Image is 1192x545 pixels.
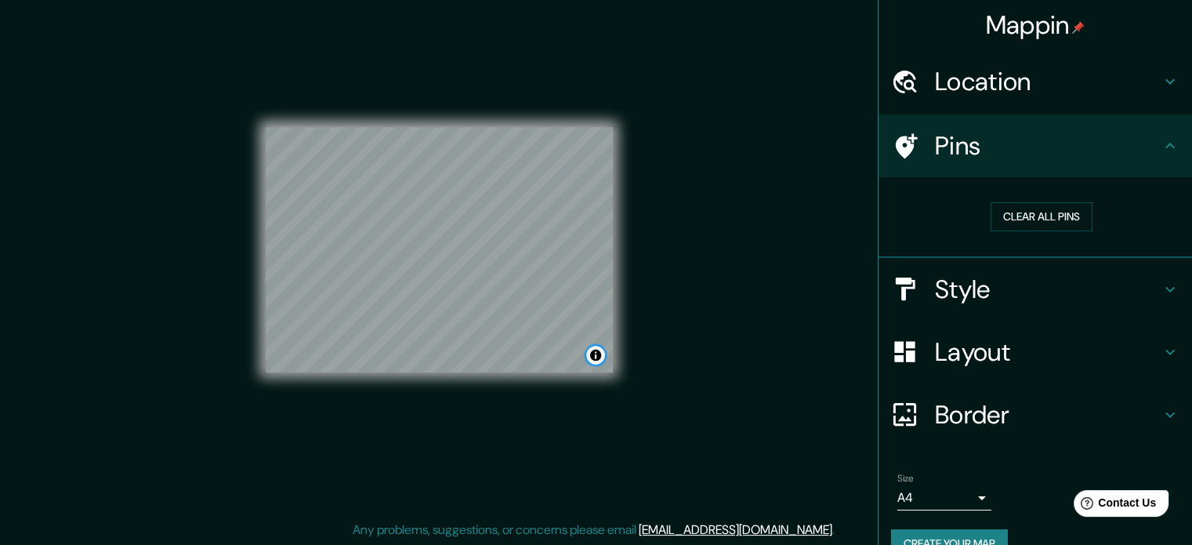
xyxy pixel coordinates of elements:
[837,521,840,540] div: .
[835,521,837,540] div: .
[986,9,1085,41] h4: Mappin
[879,383,1192,446] div: Border
[639,521,832,538] a: [EMAIL_ADDRESS][DOMAIN_NAME]
[991,202,1092,231] button: Clear all pins
[935,399,1161,431] h4: Border
[1072,21,1085,34] img: pin-icon.png
[879,258,1192,321] div: Style
[897,471,914,485] label: Size
[879,321,1192,383] div: Layout
[897,485,991,510] div: A4
[1053,484,1175,528] iframe: Help widget launcher
[935,130,1161,162] h4: Pins
[353,521,835,540] p: Any problems, suggestions, or concerns please email .
[266,127,613,372] canvas: Map
[935,274,1161,305] h4: Style
[935,336,1161,368] h4: Layout
[586,346,605,365] button: Toggle attribution
[879,50,1192,113] div: Location
[935,66,1161,97] h4: Location
[879,114,1192,177] div: Pins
